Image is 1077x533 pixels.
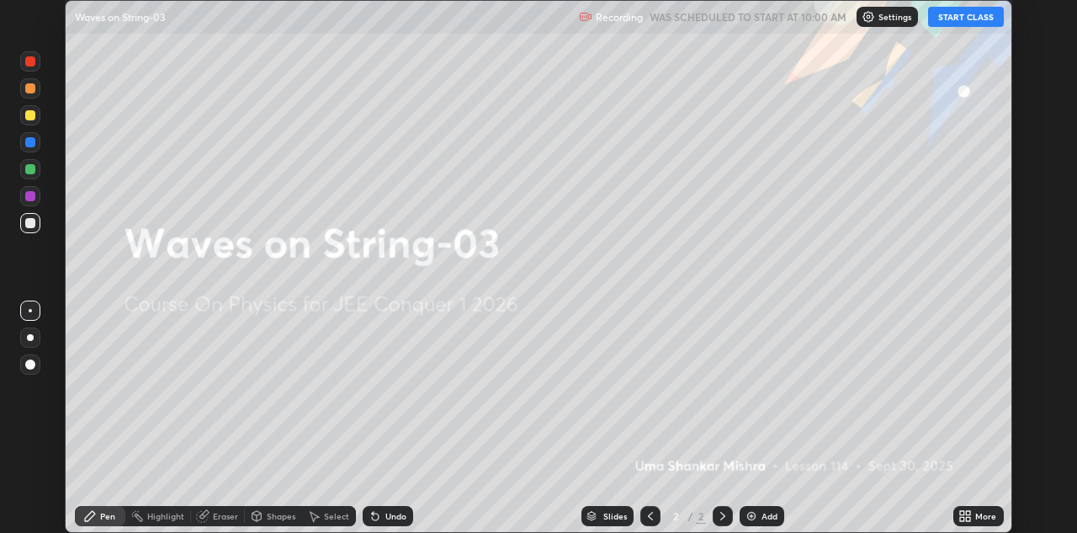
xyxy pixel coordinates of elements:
[213,512,238,520] div: Eraser
[761,512,777,520] div: Add
[878,13,911,21] p: Settings
[975,512,996,520] div: More
[385,512,406,520] div: Undo
[75,10,166,24] p: Waves on String-03
[667,511,684,521] div: 2
[862,10,875,24] img: class-settings-icons
[687,511,692,521] div: /
[745,509,758,523] img: add-slide-button
[267,512,295,520] div: Shapes
[579,10,592,24] img: recording.375f2c34.svg
[603,512,627,520] div: Slides
[324,512,349,520] div: Select
[147,512,184,520] div: Highlight
[596,11,643,24] p: Recording
[650,9,846,24] h5: WAS SCHEDULED TO START AT 10:00 AM
[928,7,1004,27] button: START CLASS
[696,509,706,524] div: 2
[100,512,115,520] div: Pen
